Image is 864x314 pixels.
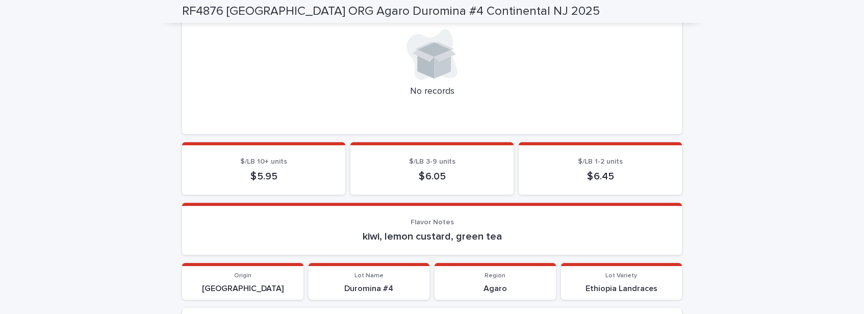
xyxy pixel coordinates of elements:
span: Flavor Notes [411,219,454,226]
h2: RF4876 [GEOGRAPHIC_DATA] ORG Agaro Duromina #4 Continental NJ 2025 [182,4,600,19]
span: $/LB 1-2 units [578,158,623,165]
span: Lot Name [354,273,384,279]
span: Origin [234,273,251,279]
p: $ 6.05 [363,170,501,182]
span: $/LB 3-9 units [409,158,455,165]
p: [GEOGRAPHIC_DATA] [188,284,297,294]
p: Ethiopia Landraces [567,284,676,294]
p: $ 5.95 [194,170,333,182]
p: kiwi, lemon custard, green tea [194,230,670,243]
p: Duromina #4 [315,284,424,294]
p: Agaro [441,284,550,294]
p: $ 6.45 [531,170,670,182]
p: No records [194,86,670,97]
span: $/LB 10+ units [240,158,287,165]
span: Lot Variety [605,273,637,279]
span: Region [485,273,505,279]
